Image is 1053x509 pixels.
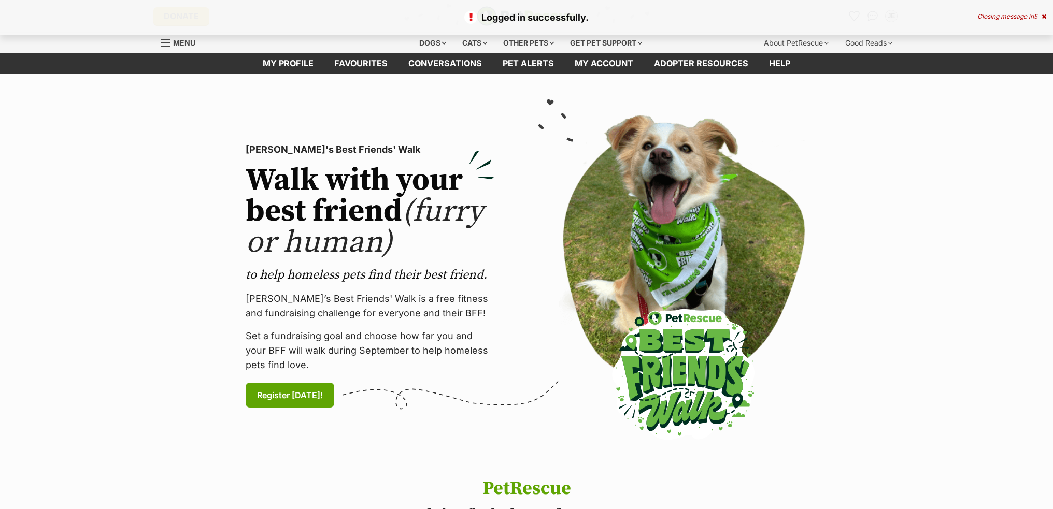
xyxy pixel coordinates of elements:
a: My profile [252,53,324,74]
a: Menu [161,33,203,51]
span: Menu [173,38,195,47]
a: My account [564,53,644,74]
h1: PetRescue [367,478,686,499]
div: Other pets [496,33,561,53]
a: Adopter resources [644,53,759,74]
p: to help homeless pets find their best friend. [246,267,494,283]
a: Register [DATE]! [246,383,334,408]
p: Set a fundraising goal and choose how far you and your BFF will walk during September to help hom... [246,329,494,372]
span: (furry or human) [246,192,483,262]
a: Favourites [324,53,398,74]
a: Pet alerts [492,53,564,74]
span: Register [DATE]! [257,389,323,401]
div: Dogs [412,33,453,53]
a: conversations [398,53,492,74]
div: Good Reads [838,33,900,53]
div: About PetRescue [757,33,836,53]
h2: Walk with your best friend [246,165,494,258]
a: Help [759,53,801,74]
div: Cats [455,33,494,53]
div: Get pet support [563,33,649,53]
p: [PERSON_NAME]'s Best Friends' Walk [246,142,494,157]
p: [PERSON_NAME]’s Best Friends' Walk is a free fitness and fundraising challenge for everyone and t... [246,292,494,321]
